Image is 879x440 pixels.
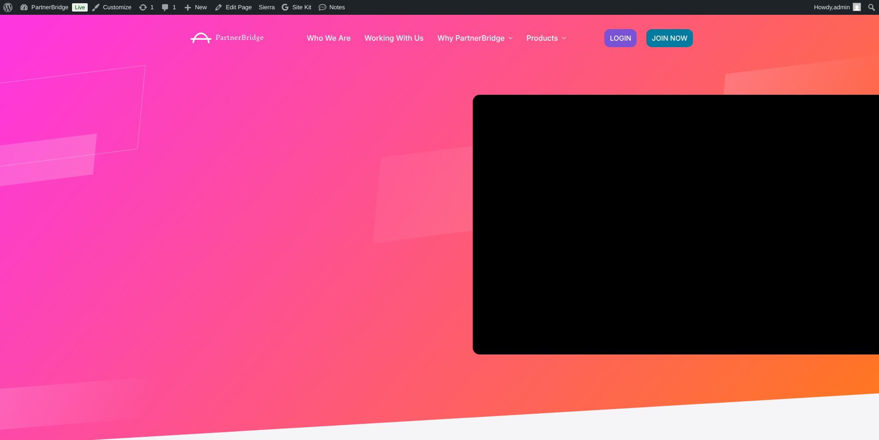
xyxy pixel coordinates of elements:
a: JOIN NOW [646,29,693,47]
span: Site Kit [292,4,311,11]
a: Working With Us [365,34,424,42]
a: Why PartnerBridge [438,34,513,42]
span: admin [834,4,850,11]
a: Who We Are [307,34,350,42]
a: Products [526,34,566,42]
span: LOGIN [610,35,631,42]
a: Live [72,3,88,12]
a: LOGIN [604,29,637,47]
span: JOIN NOW [652,35,687,42]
